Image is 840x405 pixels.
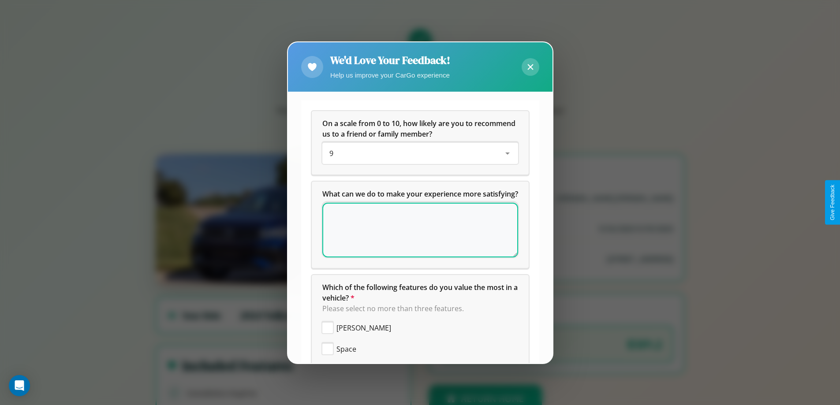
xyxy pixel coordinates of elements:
span: Please select no more than three features. [322,304,464,313]
div: Give Feedback [829,185,836,220]
div: On a scale from 0 to 10, how likely are you to recommend us to a friend or family member? [312,111,529,175]
div: On a scale from 0 to 10, how likely are you to recommend us to a friend or family member? [322,143,518,164]
div: Open Intercom Messenger [9,375,30,396]
span: 9 [329,149,333,158]
span: Space [336,344,356,354]
h2: We'd Love Your Feedback! [330,53,450,67]
span: What can we do to make your experience more satisfying? [322,189,518,199]
p: Help us improve your CarGo experience [330,69,450,81]
h5: On a scale from 0 to 10, how likely are you to recommend us to a friend or family member? [322,118,518,139]
span: On a scale from 0 to 10, how likely are you to recommend us to a friend or family member? [322,119,517,139]
span: [PERSON_NAME] [336,323,391,333]
span: Which of the following features do you value the most in a vehicle? [322,282,519,303]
